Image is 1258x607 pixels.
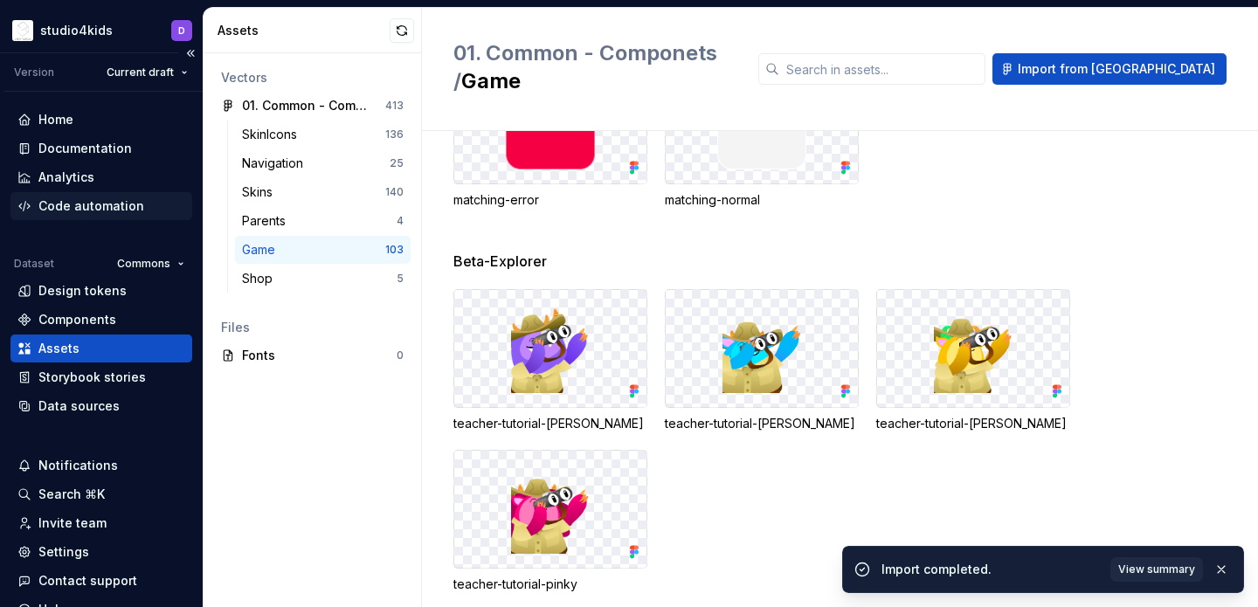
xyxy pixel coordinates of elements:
button: Contact support [10,567,192,595]
div: 413 [385,99,404,113]
a: 01. Common - Componets413 [214,92,411,120]
button: studio4kidsD [3,11,199,49]
div: 140 [385,185,404,199]
div: 0 [397,348,404,362]
div: teacher-tutorial-[PERSON_NAME] [665,415,859,432]
div: 5 [397,272,404,286]
div: matching-normal [665,191,859,209]
div: teacher-tutorial-pinky [453,576,647,593]
span: Current draft [107,66,174,79]
div: 25 [390,156,404,170]
div: Documentation [38,140,132,157]
div: Code automation [38,197,144,215]
div: Contact support [38,572,137,590]
div: 01. Common - Componets [242,97,372,114]
div: studio4kids [40,22,113,39]
button: Search ⌘K [10,480,192,508]
a: Invite team [10,509,192,537]
img: f1dd3a2a-5342-4756-bcfa-e9eec4c7fc0d.png [12,20,33,41]
div: 103 [385,243,404,257]
div: Files [221,319,404,336]
div: 4 [397,214,404,228]
div: Assets [38,340,79,357]
div: Game [242,241,282,259]
div: Home [38,111,73,128]
div: Shop [242,270,280,287]
div: teacher-tutorial-[PERSON_NAME] [453,415,647,432]
div: D [178,24,185,38]
div: 136 [385,128,404,141]
a: Game103 [235,236,411,264]
span: Import from [GEOGRAPHIC_DATA] [1018,60,1215,78]
div: Design tokens [38,282,127,300]
div: Assets [218,22,390,39]
a: Home [10,106,192,134]
div: teacher-tutorial-[PERSON_NAME] [876,415,1070,432]
span: 01. Common - Componets / [453,40,717,93]
div: Skins [242,183,280,201]
div: Search ⌘K [38,486,105,503]
a: Code automation [10,192,192,220]
button: Collapse sidebar [178,41,203,66]
div: Import completed. [881,561,1100,578]
div: Notifications [38,457,118,474]
div: Fonts [242,347,397,364]
div: Invite team [38,514,107,532]
div: Vectors [221,69,404,86]
a: Skins140 [235,178,411,206]
span: Beta-Explorer [453,251,547,272]
div: Data sources [38,397,120,415]
div: matching-error [453,191,647,209]
button: View summary [1110,557,1203,582]
button: Import from [GEOGRAPHIC_DATA] [992,53,1227,85]
a: Parents4 [235,207,411,235]
button: Notifications [10,452,192,479]
div: Settings [38,543,89,561]
a: Storybook stories [10,363,192,391]
div: Version [14,66,54,79]
a: Documentation [10,135,192,162]
button: Current draft [99,60,196,85]
a: Components [10,306,192,334]
span: Commons [117,257,170,271]
a: Settings [10,538,192,566]
a: SkinIcons136 [235,121,411,148]
a: Shop5 [235,265,411,293]
div: Dataset [14,257,54,271]
a: Design tokens [10,277,192,305]
div: Storybook stories [38,369,146,386]
a: Assets [10,335,192,362]
div: Components [38,311,116,328]
div: Parents [242,212,293,230]
a: Data sources [10,392,192,420]
a: Fonts0 [214,341,411,369]
div: Navigation [242,155,310,172]
button: Commons [109,252,192,276]
a: Analytics [10,163,192,191]
a: Navigation25 [235,149,411,177]
div: Analytics [38,169,94,186]
div: SkinIcons [242,126,304,143]
input: Search in assets... [779,53,985,85]
h2: Game [453,39,737,95]
span: View summary [1118,562,1195,576]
